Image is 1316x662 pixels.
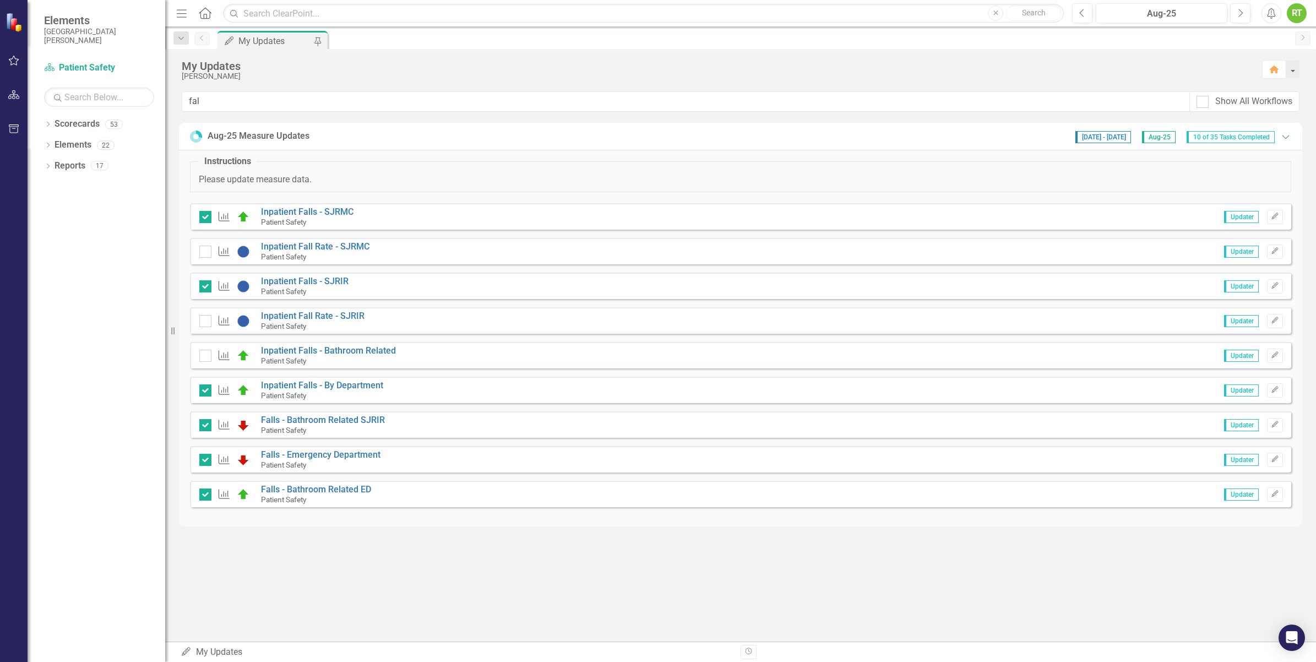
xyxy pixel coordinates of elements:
a: Falls - Emergency Department [261,449,380,460]
input: Filter My Updates... [182,91,1190,112]
div: Aug-25 [1100,7,1223,20]
img: Below Plan [237,453,250,466]
span: [DATE] - [DATE] [1075,131,1131,143]
img: On Target [237,488,250,501]
input: Search ClearPoint... [223,4,1064,23]
span: Updater [1224,315,1259,327]
span: Updater [1224,246,1259,258]
span: Updater [1224,489,1259,501]
small: Patient Safety [261,322,306,330]
div: 53 [105,120,123,129]
small: Patient Safety [261,460,306,469]
small: [GEOGRAPHIC_DATA][PERSON_NAME] [44,27,154,45]
button: RT [1287,3,1307,23]
a: Inpatient Falls - Bathroom Related [261,345,396,356]
a: Inpatient Fall Rate - SJRMC [261,241,369,252]
img: On Target [237,349,250,362]
div: [PERSON_NAME] [182,72,1251,80]
img: ClearPoint Strategy [6,13,25,32]
a: Inpatient Fall Rate - SJRIR [261,311,365,321]
small: Patient Safety [261,287,306,296]
span: Updater [1224,280,1259,292]
legend: Instructions [199,155,257,168]
a: Inpatient Falls - SJRIR [261,276,349,286]
span: Search [1022,8,1046,17]
a: Falls - Bathroom Related ED [261,484,371,495]
span: Elements [44,14,154,27]
button: Aug-25 [1096,3,1227,23]
span: Updater [1224,419,1259,431]
small: Patient Safety [261,426,306,435]
a: Patient Safety [44,62,154,74]
a: Reports [55,160,85,172]
div: My Updates [238,34,311,48]
small: Patient Safety [261,252,306,261]
button: Search [1006,6,1061,21]
span: 10 of 35 Tasks Completed [1187,131,1275,143]
small: Patient Safety [261,356,306,365]
div: My Updates [182,60,1251,72]
a: Inpatient Falls - By Department [261,380,383,390]
small: Patient Safety [261,495,306,504]
input: Search Below... [44,88,154,107]
small: Patient Safety [261,391,306,400]
a: Scorecards [55,118,100,131]
small: Patient Safety [261,218,306,226]
img: No Information [237,280,250,293]
img: Below Plan [237,419,250,432]
span: Updater [1224,384,1259,397]
p: Please update measure data. [199,173,1282,186]
span: Updater [1224,211,1259,223]
span: Aug-25 [1142,131,1176,143]
div: Show All Workflows [1215,95,1292,108]
img: No Information [237,245,250,258]
div: My Updates [181,646,732,659]
span: Updater [1224,350,1259,362]
div: 22 [97,140,115,150]
img: On Target [237,210,250,224]
a: Elements [55,139,91,151]
img: No Information [237,314,250,328]
span: Updater [1224,454,1259,466]
a: Inpatient Falls - SJRMC [261,207,354,217]
div: Open Intercom Messenger [1279,625,1305,651]
div: Aug-25 Measure Updates [208,130,309,143]
div: 17 [91,161,108,171]
a: Falls - Bathroom Related SJRIR [261,415,385,425]
img: On Target [237,384,250,397]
